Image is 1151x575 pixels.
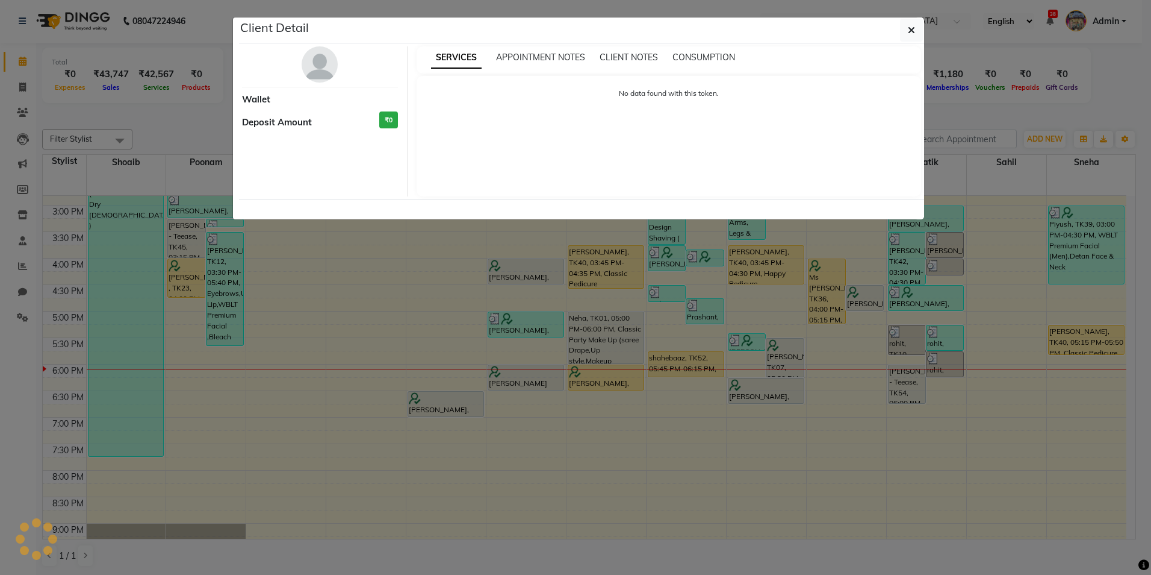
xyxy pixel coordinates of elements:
[242,93,270,107] span: Wallet
[429,88,910,99] p: No data found with this token.
[242,116,312,130] span: Deposit Amount
[496,52,585,63] span: APPOINTMENT NOTES
[240,19,309,37] h5: Client Detail
[379,112,398,129] h3: ₹0
[600,52,658,63] span: CLIENT NOTES
[302,46,338,83] img: avatar
[431,47,482,69] span: SERVICES
[672,52,735,63] span: CONSUMPTION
